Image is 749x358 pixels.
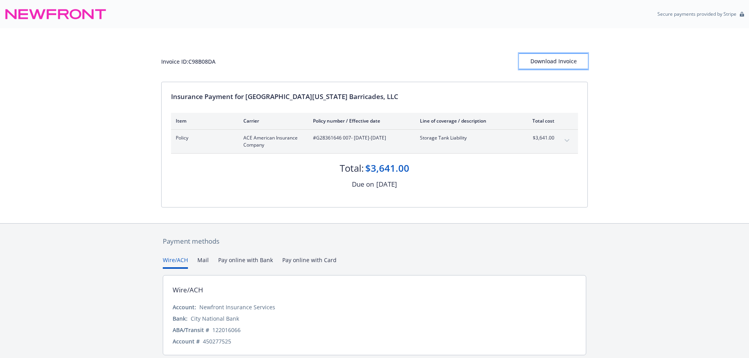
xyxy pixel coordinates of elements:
div: Wire/ACH [173,285,203,295]
div: [DATE] [376,179,397,189]
span: Storage Tank Liability [420,134,512,141]
p: Secure payments provided by Stripe [657,11,736,17]
div: Account: [173,303,196,311]
div: ABA/Transit # [173,326,209,334]
button: expand content [561,134,573,147]
div: Carrier [243,117,300,124]
div: Invoice ID: C98B08DA [161,57,215,66]
div: 122016066 [212,326,241,334]
div: Bank: [173,314,188,323]
div: Insurance Payment for [GEOGRAPHIC_DATA][US_STATE] Barricades, LLC [171,92,578,102]
button: Wire/ACH [163,256,188,269]
div: Line of coverage / description [420,117,512,124]
button: Download Invoice [519,53,588,69]
div: Payment methods [163,236,586,246]
div: Newfront Insurance Services [199,303,275,311]
span: #G28361646 007 - [DATE]-[DATE] [313,134,407,141]
button: Pay online with Card [282,256,337,269]
div: City National Bank [191,314,239,323]
div: $3,641.00 [365,162,409,175]
div: Due on [352,179,374,189]
button: Pay online with Bank [218,256,273,269]
div: Item [176,117,231,124]
span: Policy [176,134,231,141]
div: Download Invoice [519,54,588,69]
span: ACE American Insurance Company [243,134,300,149]
div: Policy number / Effective date [313,117,407,124]
div: Account # [173,337,200,345]
span: $3,641.00 [525,134,554,141]
div: 450277525 [203,337,231,345]
div: Total: [340,162,364,175]
button: Mail [197,256,209,269]
div: Total cost [525,117,554,124]
div: PolicyACE American Insurance Company#G28361646 007- [DATE]-[DATE]Storage Tank Liability$3,641.00e... [171,130,578,153]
